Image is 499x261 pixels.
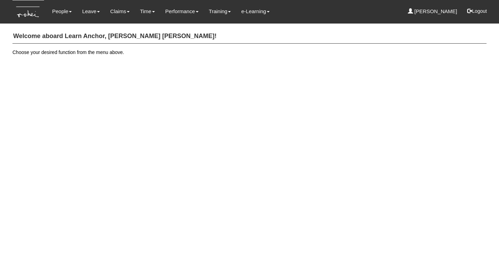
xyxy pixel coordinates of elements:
a: e-Learning [241,3,270,19]
a: Claims [110,3,130,19]
a: Time [140,3,155,19]
a: Performance [165,3,199,19]
a: Training [209,3,231,19]
p: Choose your desired function from the menu above. [12,49,487,56]
a: People [52,3,72,19]
iframe: chat widget [470,233,492,254]
h4: Welcome aboard Learn Anchor, [PERSON_NAME] [PERSON_NAME]! [12,29,487,44]
a: Leave [82,3,100,19]
img: KTs7HI1dOZG7tu7pUkOpGGQAiEQAiEQAj0IhBB1wtXDg6BEAiBEAiBEAiB4RGIoBtemSRFIRACIRACIRACIdCLQARdL1w5OAR... [12,0,44,24]
button: Logout [462,3,492,19]
a: [PERSON_NAME] [408,3,457,19]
